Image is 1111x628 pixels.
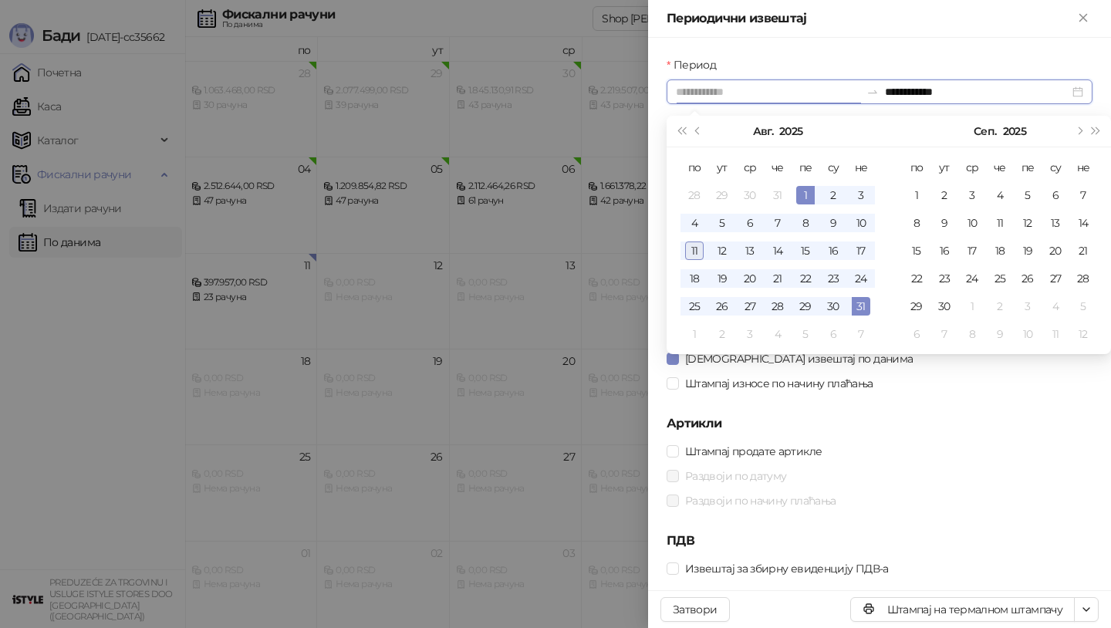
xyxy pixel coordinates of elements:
[736,181,764,209] td: 2025-07-30
[796,186,815,204] div: 1
[819,320,847,348] td: 2025-09-06
[768,186,787,204] div: 31
[1069,237,1097,265] td: 2025-09-21
[852,325,870,343] div: 7
[847,209,875,237] td: 2025-08-10
[903,320,930,348] td: 2025-10-06
[680,265,708,292] td: 2025-08-18
[1074,214,1092,232] div: 14
[1042,292,1069,320] td: 2025-10-04
[1046,214,1065,232] div: 13
[935,241,954,260] div: 16
[792,209,819,237] td: 2025-08-08
[986,292,1014,320] td: 2025-10-02
[708,237,736,265] td: 2025-08-12
[741,325,759,343] div: 3
[852,214,870,232] div: 10
[930,320,958,348] td: 2025-10-07
[753,116,773,147] button: Изабери месец
[819,181,847,209] td: 2025-08-02
[685,297,704,316] div: 25
[986,209,1014,237] td: 2025-09-11
[963,241,981,260] div: 17
[764,265,792,292] td: 2025-08-21
[1074,269,1092,288] div: 28
[1014,292,1042,320] td: 2025-10-03
[764,209,792,237] td: 2025-08-07
[958,320,986,348] td: 2025-10-08
[685,269,704,288] div: 18
[824,186,843,204] div: 2
[768,214,787,232] div: 7
[963,269,981,288] div: 24
[986,181,1014,209] td: 2025-09-04
[792,181,819,209] td: 2025-08-01
[824,297,843,316] div: 30
[866,86,879,98] span: swap-right
[1042,209,1069,237] td: 2025-09-13
[660,597,730,622] button: Затвори
[866,86,879,98] span: to
[792,320,819,348] td: 2025-09-05
[708,265,736,292] td: 2025-08-19
[1046,325,1065,343] div: 11
[1042,265,1069,292] td: 2025-09-27
[680,154,708,181] th: по
[736,292,764,320] td: 2025-08-27
[1072,86,1083,97] span: close-circle
[1069,209,1097,237] td: 2025-09-14
[986,320,1014,348] td: 2025-10-09
[847,154,875,181] th: не
[991,241,1009,260] div: 18
[963,214,981,232] div: 10
[1069,181,1097,209] td: 2025-09-07
[764,292,792,320] td: 2025-08-28
[824,214,843,232] div: 9
[935,325,954,343] div: 7
[907,241,926,260] div: 15
[958,209,986,237] td: 2025-09-10
[1088,116,1105,147] button: Следећа година (Control + right)
[792,292,819,320] td: 2025-08-29
[1070,116,1087,147] button: Следећи месец (PageDown)
[847,181,875,209] td: 2025-08-03
[991,297,1009,316] div: 2
[679,468,792,485] span: Раздвоји по датуму
[708,320,736,348] td: 2025-09-02
[676,83,860,100] input: Период
[930,154,958,181] th: ут
[847,320,875,348] td: 2025-09-07
[1018,241,1037,260] div: 19
[930,265,958,292] td: 2025-09-23
[741,297,759,316] div: 27
[991,186,1009,204] div: 4
[1046,241,1065,260] div: 20
[935,297,954,316] div: 30
[764,154,792,181] th: че
[819,209,847,237] td: 2025-08-09
[779,116,802,147] button: Изабери годину
[713,297,731,316] div: 26
[1074,241,1092,260] div: 21
[852,297,870,316] div: 31
[991,214,1009,232] div: 11
[708,209,736,237] td: 2025-08-05
[1018,214,1037,232] div: 12
[768,269,787,288] div: 21
[680,237,708,265] td: 2025-08-11
[986,154,1014,181] th: че
[680,181,708,209] td: 2025-07-28
[741,214,759,232] div: 6
[930,237,958,265] td: 2025-09-16
[741,269,759,288] div: 20
[1018,297,1037,316] div: 3
[708,181,736,209] td: 2025-07-29
[1069,265,1097,292] td: 2025-09-28
[935,269,954,288] div: 23
[679,443,828,460] span: Штампај продате артикле
[1042,181,1069,209] td: 2025-09-06
[1074,9,1092,28] button: Close
[930,209,958,237] td: 2025-09-09
[736,320,764,348] td: 2025-09-03
[991,269,1009,288] div: 25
